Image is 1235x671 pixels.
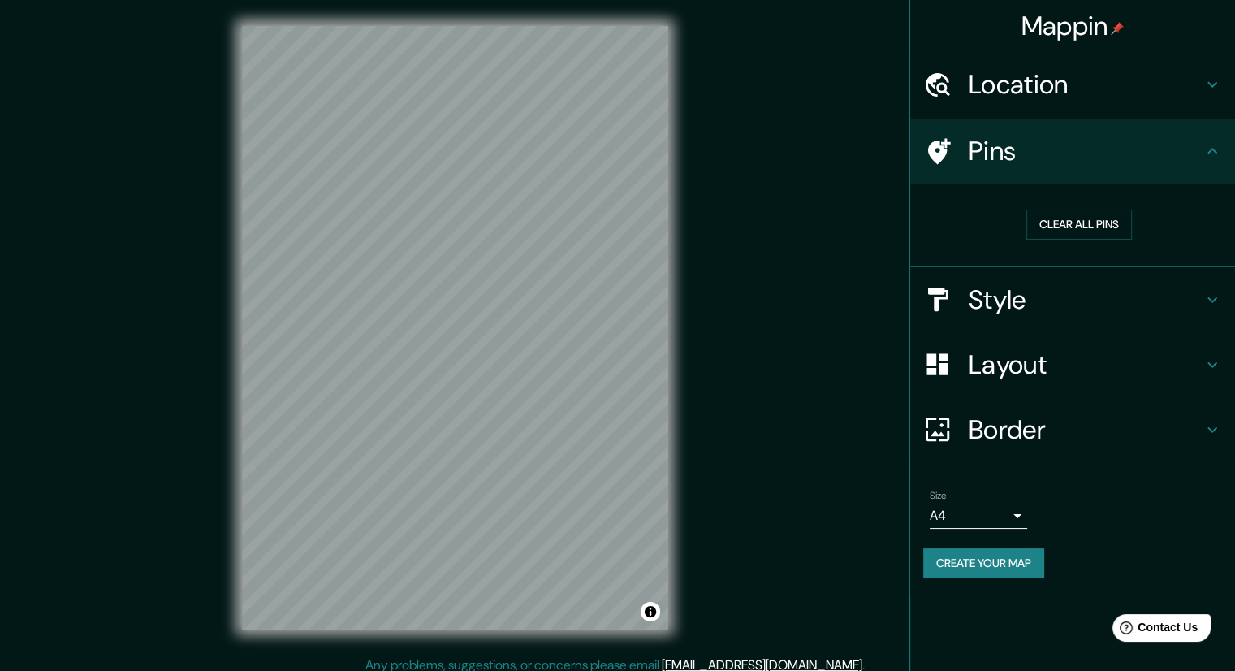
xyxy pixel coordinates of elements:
[1111,22,1124,35] img: pin-icon.png
[641,602,660,621] button: Toggle attribution
[1026,210,1132,240] button: Clear all pins
[969,135,1203,167] h4: Pins
[930,488,947,502] label: Size
[910,397,1235,462] div: Border
[923,548,1044,578] button: Create your map
[910,119,1235,184] div: Pins
[1021,10,1125,42] h4: Mappin
[969,68,1203,101] h4: Location
[910,52,1235,117] div: Location
[930,503,1027,529] div: A4
[969,284,1203,316] h4: Style
[969,413,1203,446] h4: Border
[1090,608,1217,653] iframe: Help widget launcher
[910,267,1235,332] div: Style
[910,332,1235,397] div: Layout
[242,26,668,630] canvas: Map
[969,348,1203,381] h4: Layout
